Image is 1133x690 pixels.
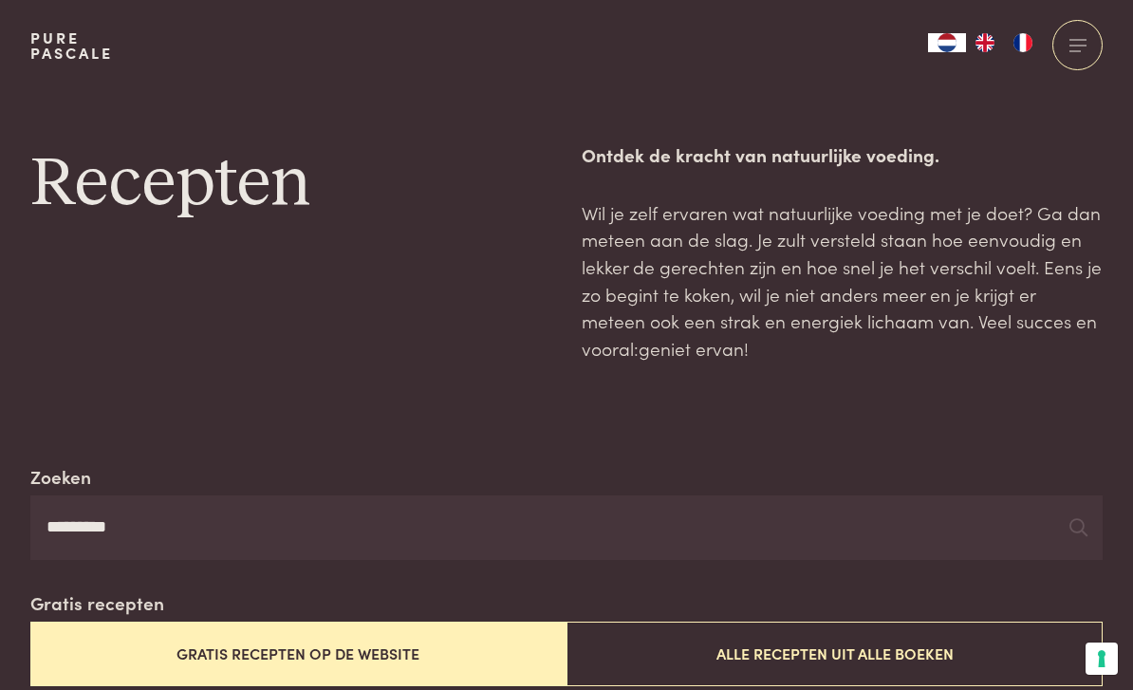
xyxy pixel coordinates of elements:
strong: Ontdek de kracht van natuurlijke voeding. [582,141,939,167]
h1: Recepten [30,141,551,227]
a: EN [966,33,1004,52]
a: PurePascale [30,30,113,61]
label: Gratis recepten [30,589,164,617]
ul: Language list [966,33,1042,52]
label: Zoeken [30,463,91,491]
button: Uw voorkeuren voor toestemming voor trackingtechnologieën [1086,643,1118,675]
aside: Language selected: Nederlands [928,33,1042,52]
p: Wil je zelf ervaren wat natuurlijke voeding met je doet? Ga dan meteen aan de slag. Je zult verst... [582,199,1103,363]
div: Language [928,33,966,52]
button: Alle recepten uit alle boeken [566,622,1103,685]
button: Gratis recepten op de website [30,622,566,685]
a: FR [1004,33,1042,52]
a: NL [928,33,966,52]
